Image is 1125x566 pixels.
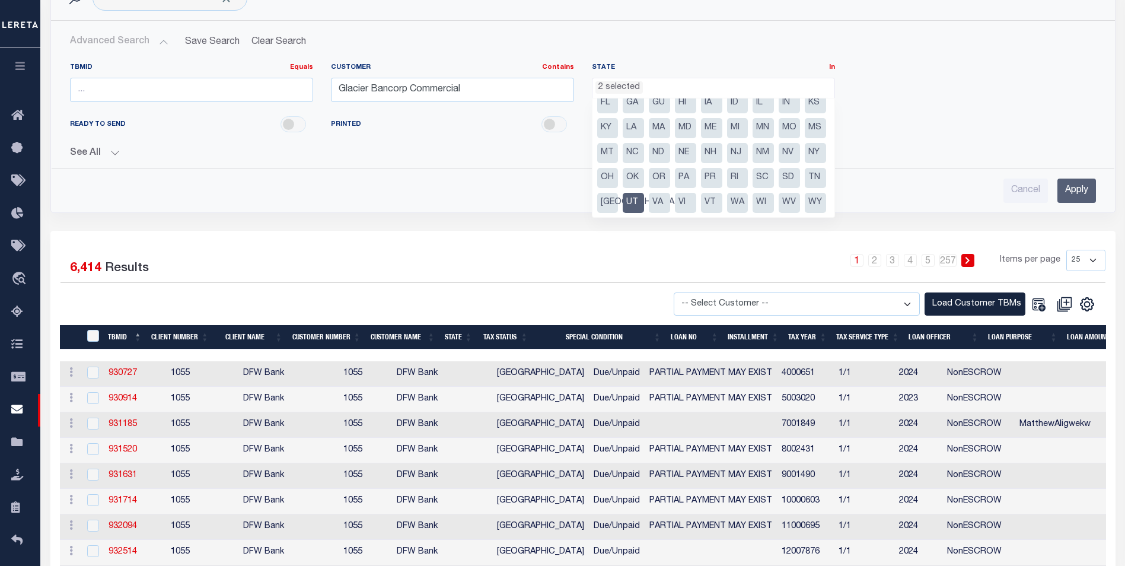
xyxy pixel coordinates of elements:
[597,143,619,163] li: MT
[109,548,137,556] a: 932514
[11,272,30,287] i: travel_explore
[290,64,313,71] a: Equals
[331,120,361,130] span: PRINTED
[492,387,589,412] td: [GEOGRAPHIC_DATA]
[649,193,670,213] li: VA
[70,120,126,130] span: READY TO SEND
[171,446,190,454] span: 1055
[649,522,772,530] span: PARTIAL PAYMENT MAY EXIST
[850,254,863,267] a: 1
[727,143,748,163] li: NJ
[343,497,362,505] span: 1055
[727,168,748,188] li: RI
[675,93,696,113] li: HI
[392,489,492,514] td: DFW Bank
[597,193,619,213] li: [GEOGRAPHIC_DATA]
[834,361,894,387] td: 1/1
[894,489,942,514] td: 2024
[171,420,190,428] span: 1055
[492,540,589,565] td: [GEOGRAPHIC_DATA]
[243,522,284,530] span: DFW Bank
[753,118,774,138] li: MN
[288,325,366,349] th: Customer Number: activate to sort column ascending
[392,438,492,463] td: DFW Bank
[649,143,670,163] li: ND
[70,30,168,53] button: Advanced Search
[805,193,826,213] li: WY
[779,118,800,138] li: MO
[70,78,313,102] input: ...
[779,93,800,113] li: IN
[492,412,589,438] td: [GEOGRAPHIC_DATA]
[492,514,589,540] td: [GEOGRAPHIC_DATA]
[783,325,831,349] th: Tax Year: activate to sort column ascending
[1062,325,1125,349] th: LOAN AMOUNT: activate to sort column ascending
[649,471,772,479] span: PARTIAL PAYMENT MAY EXIST
[109,522,137,530] a: 932094
[623,168,644,188] li: OK
[594,446,640,454] span: Due/Unpaid
[592,63,835,73] label: STATE
[171,369,190,377] span: 1055
[675,193,696,213] li: VI
[171,497,190,505] span: 1055
[70,148,1096,159] button: See All
[834,463,894,489] td: 1/1
[834,489,894,514] td: 1/1
[243,548,284,556] span: DFW Bank
[331,78,574,102] input: ...
[777,489,834,514] td: 10000603
[171,548,190,556] span: 1055
[753,193,774,213] li: WI
[243,420,284,428] span: DFW Bank
[727,118,748,138] li: MI
[834,438,894,463] td: 1/1
[533,325,666,349] th: Special Condition: activate to sort column ascending
[777,361,834,387] td: 4000651
[779,193,800,213] li: WV
[392,361,492,387] td: DFW Bank
[675,143,696,163] li: NE
[834,387,894,412] td: 1/1
[805,143,826,163] li: NY
[1000,254,1060,267] span: Items per page
[805,168,826,188] li: TN
[492,463,589,489] td: [GEOGRAPHIC_DATA]
[925,292,1025,316] button: Load Customer TBMs
[666,325,724,349] th: LOAN NO: activate to sort column ascending
[779,168,800,188] li: SD
[753,93,774,113] li: IL
[701,143,722,163] li: NH
[243,395,284,403] span: DFW Bank
[675,118,696,138] li: MD
[894,514,942,540] td: 2024
[243,471,284,479] span: DFW Bank
[886,254,899,267] a: 3
[492,438,589,463] td: [GEOGRAPHIC_DATA]
[649,446,772,454] span: PARTIAL PAYMENT MAY EXIST
[777,514,834,540] td: 11000695
[392,387,492,412] td: DFW Bank
[392,514,492,540] td: DFW Bank
[894,463,942,489] td: 2024
[777,463,834,489] td: 9001490
[392,412,492,438] td: DFW Bank
[983,325,1062,349] th: LOAN PURPOSE: activate to sort column ascending
[942,387,1015,412] td: NonESCROW
[109,420,137,428] a: 931185
[777,387,834,412] td: 5003020
[1003,179,1048,203] input: Cancel
[594,420,640,428] span: Due/Unpaid
[623,118,644,138] li: LA
[70,262,101,275] span: 6,414
[727,93,748,113] li: ID
[109,369,137,377] a: 930727
[942,540,1015,565] td: NonESCROW
[492,489,589,514] td: [GEOGRAPHIC_DATA]
[701,168,722,188] li: PR
[109,446,137,454] a: 931520
[109,395,137,403] a: 930914
[542,64,574,71] a: Contains
[109,471,137,479] a: 931631
[595,81,643,94] li: 2 selected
